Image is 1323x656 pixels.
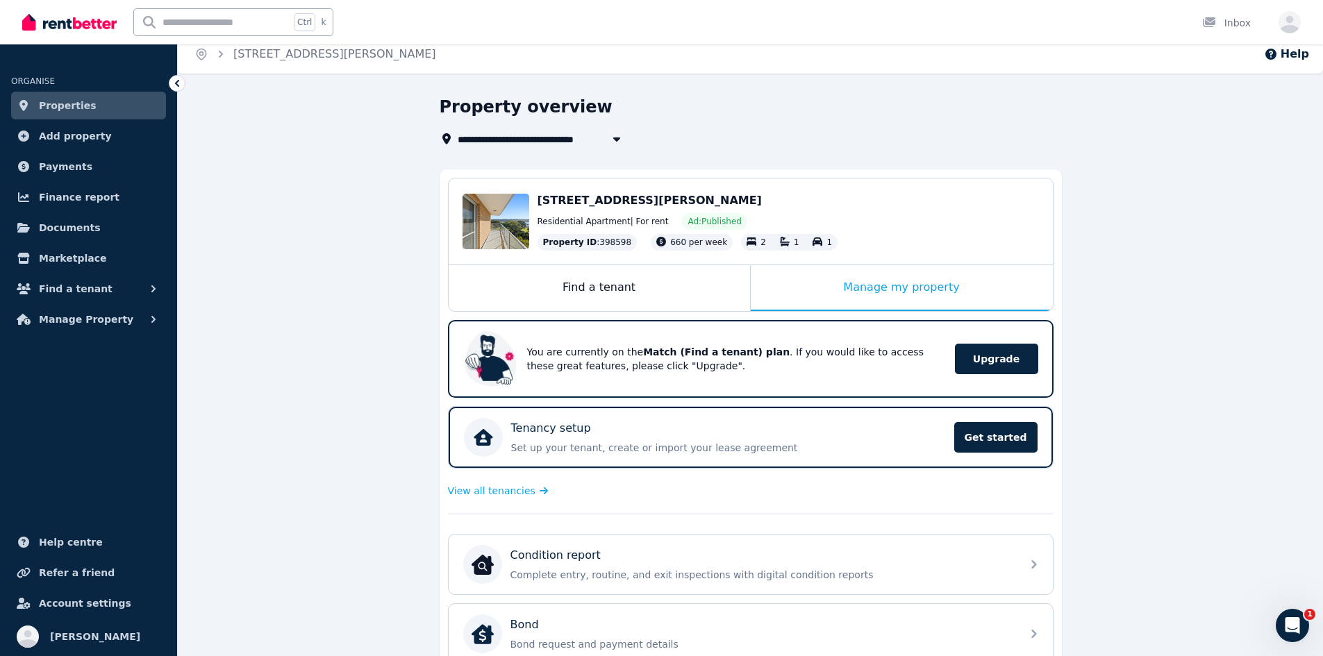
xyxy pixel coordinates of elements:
span: Properties [39,97,97,114]
img: Upgrade RentBetter plan [463,331,519,387]
a: Help centre [11,528,166,556]
span: Ctrl [294,13,315,31]
h1: Property overview [440,96,613,118]
a: Add property [11,122,166,150]
a: Documents [11,214,166,242]
button: Find a tenant [11,275,166,303]
a: Properties [11,92,166,119]
p: You are currently on the . If you would like to access these great features, please click "Upgrade". [527,345,935,373]
a: Refer a friend [11,559,166,587]
div: Find a tenant [449,265,750,311]
a: Account settings [11,589,166,617]
div: Inbox [1202,16,1251,30]
span: Finance report [39,189,119,205]
span: 660 per week [670,237,727,247]
p: Condition report [510,547,601,564]
a: Tenancy setupSet up your tenant, create or import your lease agreementGet started [449,407,1053,468]
img: Bond [472,623,494,645]
span: Help centre [39,534,103,550]
span: 1 [794,237,799,247]
span: Get started [954,422,1038,453]
nav: Breadcrumb [178,35,453,74]
span: [STREET_ADDRESS][PERSON_NAME] [538,194,762,207]
span: Add property [39,128,112,144]
p: Bond request and payment details [510,637,1013,651]
span: Residential Apartment | For rent [538,216,669,227]
span: k [321,17,326,28]
span: Property ID [543,237,597,248]
a: Payments [11,153,166,180]
a: View all tenancies [448,484,549,498]
p: Bond [510,616,539,633]
span: 1 [1304,609,1315,620]
span: 2 [760,237,766,247]
span: 1 [826,237,832,247]
span: Refer a friend [39,564,115,581]
a: [STREET_ADDRESS][PERSON_NAME] [233,47,436,60]
span: Marketplace [39,250,106,267]
b: Match (Find a tenant) plan [643,346,790,358]
img: RentBetter [22,12,117,33]
span: ORGANISE [11,76,55,86]
p: Complete entry, routine, and exit inspections with digital condition reports [510,568,1013,582]
span: Manage Property [39,311,133,328]
span: Payments [39,158,92,175]
button: Manage Property [11,305,166,333]
span: Find a tenant [39,280,113,297]
p: Tenancy setup [511,420,591,437]
div: Manage my property [751,265,1053,311]
img: Condition report [472,553,494,575]
span: Account settings [39,595,131,612]
span: Ad: Published [688,216,741,227]
a: Marketplace [11,244,166,272]
iframe: Intercom live chat [1276,609,1309,642]
a: Condition reportCondition reportComplete entry, routine, and exit inspections with digital condit... [449,535,1053,594]
span: View all tenancies [448,484,535,498]
span: [PERSON_NAME] [50,628,140,645]
button: Help [1264,46,1309,62]
div: : 398598 [538,234,638,251]
span: Documents [39,219,101,236]
span: Upgrade [955,344,1038,374]
p: Set up your tenant, create or import your lease agreement [511,441,946,455]
a: Finance report [11,183,166,211]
